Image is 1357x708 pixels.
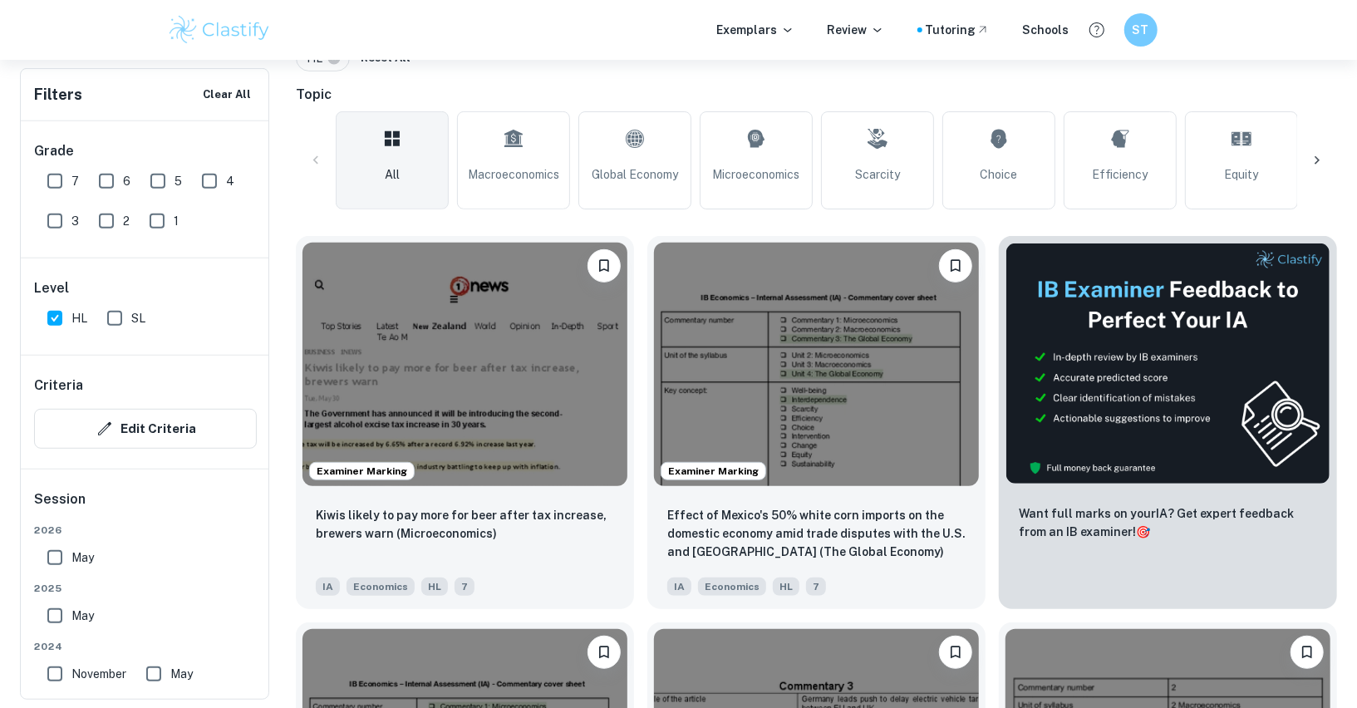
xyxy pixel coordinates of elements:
[131,309,145,327] span: SL
[455,578,474,596] span: 7
[981,165,1018,184] span: Choice
[316,506,614,543] p: Kiwis likely to pay more for beer after tax increase, brewers warn (Microeconomics)
[1083,16,1111,44] button: Help and Feedback
[71,172,79,190] span: 7
[296,85,1337,105] h6: Topic
[71,607,94,625] span: May
[1005,243,1330,484] img: Thumbnail
[939,249,972,283] button: Bookmark
[1124,13,1158,47] button: ST
[71,309,87,327] span: HL
[592,165,678,184] span: Global Economy
[999,236,1337,609] a: ThumbnailWant full marks on yourIA? Get expert feedback from an IB examiner!
[167,13,273,47] img: Clastify logo
[828,21,884,39] p: Review
[174,212,179,230] span: 1
[713,165,800,184] span: Microeconomics
[939,636,972,669] button: Bookmark
[1019,504,1317,541] p: Want full marks on your IA ? Get expert feedback from an IB examiner!
[34,581,257,596] span: 2025
[175,172,182,190] span: 5
[654,243,979,486] img: Economics IA example thumbnail: Effect of Mexico's 50% white corn import
[170,665,193,683] span: May
[1093,165,1148,184] span: Efficiency
[1291,636,1324,669] button: Bookmark
[302,243,627,486] img: Economics IA example thumbnail: Kiwis likely to pay more for beer after
[468,165,559,184] span: Macroeconomics
[421,578,448,596] span: HL
[347,578,415,596] span: Economics
[717,21,794,39] p: Exemplars
[926,21,990,39] a: Tutoring
[34,278,257,298] h6: Level
[296,236,634,609] a: Examiner MarkingBookmarkKiwis likely to pay more for beer after tax increase, brewers warn (Micro...
[310,464,414,479] span: Examiner Marking
[34,83,82,106] h6: Filters
[647,236,986,609] a: Examiner MarkingBookmarkEffect of Mexico's 50% white corn imports on the domestic economy amid tr...
[34,141,257,161] h6: Grade
[34,523,257,538] span: 2026
[667,506,966,561] p: Effect of Mexico's 50% white corn imports on the domestic economy amid trade disputes with the U....
[34,409,257,449] button: Edit Criteria
[588,249,621,283] button: Bookmark
[199,82,255,107] button: Clear All
[667,578,691,596] span: IA
[316,578,340,596] span: IA
[34,639,257,654] span: 2024
[588,636,621,669] button: Bookmark
[1136,525,1150,538] span: 🎯
[226,172,234,190] span: 4
[1225,165,1259,184] span: Equity
[71,212,79,230] span: 3
[773,578,799,596] span: HL
[661,464,765,479] span: Examiner Marking
[1131,21,1150,39] h6: ST
[385,165,400,184] span: All
[71,665,126,683] span: November
[855,165,900,184] span: Scarcity
[698,578,766,596] span: Economics
[123,212,130,230] span: 2
[806,578,826,596] span: 7
[34,376,83,396] h6: Criteria
[1023,21,1069,39] a: Schools
[123,172,130,190] span: 6
[71,548,94,567] span: May
[34,489,257,523] h6: Session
